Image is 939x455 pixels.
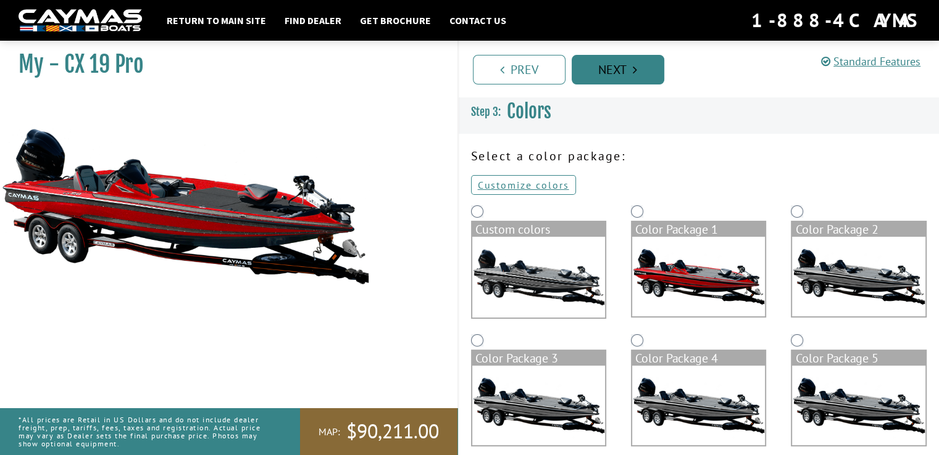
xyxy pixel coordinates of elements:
img: color_package_456.png [632,237,765,316]
a: Standard Features [821,54,920,68]
a: Next [572,55,664,84]
div: 1-888-4CAYMAS [751,7,920,34]
img: color_package_457.png [792,237,925,316]
span: MAP: [319,425,340,438]
img: color_package_460.png [792,366,925,445]
img: cx-Base-Layer.png [472,237,605,318]
div: Color Package 1 [632,222,765,237]
a: MAP:$90,211.00 [300,408,457,455]
a: Return to main site [161,12,272,28]
div: Color Package 3 [472,351,605,366]
a: Get Brochure [354,12,437,28]
h1: My - CX 19 Pro [19,51,427,78]
div: Color Package 2 [792,222,925,237]
a: Contact Us [443,12,512,28]
img: color_package_458.png [472,366,605,445]
a: Find Dealer [278,12,348,28]
div: Color Package 5 [792,351,925,366]
span: $90,211.00 [346,419,439,445]
img: color_package_459.png [632,366,765,445]
div: Custom colors [472,222,605,237]
p: *All prices are Retail in US Dollars and do not include dealer freight, prep, tariffs, fees, taxe... [19,409,272,454]
img: white-logo-c9c8dbefe5ff5ceceb0f0178aa75bf4bb51f6bca0971e226c86eb53dfe498488.png [19,9,142,32]
p: Select a color package: [471,147,927,165]
div: Color Package 4 [632,351,765,366]
a: Customize colors [471,175,576,195]
a: Prev [473,55,565,84]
